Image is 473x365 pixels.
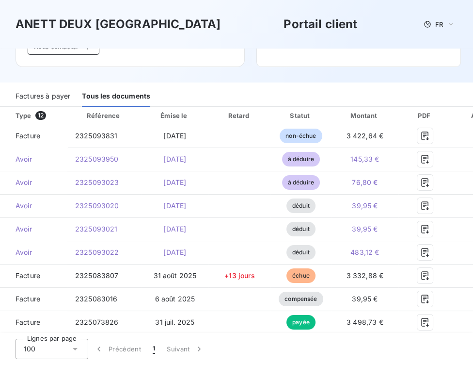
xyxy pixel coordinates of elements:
button: 1 [147,339,161,359]
span: 39,95 € [352,295,378,303]
span: 2325093023 [75,178,119,186]
span: [DATE] [163,178,186,186]
span: [DATE] [163,201,186,210]
span: 2325083807 [75,271,119,280]
span: 3 498,73 € [347,318,383,326]
span: 2325093020 [75,201,119,210]
span: 39,95 € [352,225,378,233]
span: 3 332,88 € [347,271,384,280]
span: compensée [279,292,323,306]
div: Tous les documents [82,86,150,107]
h3: ANETT DEUX [GEOGRAPHIC_DATA] [16,16,221,33]
button: Précédent [88,339,147,359]
span: payée [286,315,315,330]
div: Statut [272,111,329,120]
span: 2325073826 [75,318,119,326]
span: Facture [8,131,60,141]
span: 2325093022 [75,248,119,256]
span: Avoir [8,248,60,257]
span: non-échue [280,129,322,143]
span: 2325093950 [75,155,119,163]
span: 39,95 € [352,201,378,210]
span: Avoir [8,224,60,234]
div: Montant [333,111,396,120]
button: Suivant [161,339,210,359]
span: Facture [8,271,60,281]
span: [DATE] [163,248,186,256]
div: Factures à payer [16,86,70,107]
span: 100 [24,344,35,354]
span: [DATE] [163,132,186,140]
span: 31 juil. 2025 [155,318,194,326]
span: à déduire [282,175,320,190]
h3: Portail client [284,16,357,33]
span: +13 jours [224,271,254,280]
span: 31 août 2025 [153,271,196,280]
span: 76,80 € [352,178,378,186]
span: FR [435,20,443,28]
div: Référence [87,112,120,119]
div: Type [10,111,65,120]
span: échue [286,268,315,283]
div: PDF [400,111,449,120]
span: 2325093021 [75,225,118,233]
span: 2325093831 [75,132,118,140]
span: à déduire [282,152,320,166]
span: Avoir [8,201,60,211]
span: 483,12 € [350,248,379,256]
div: Retard [210,111,268,120]
span: [DATE] [163,155,186,163]
span: Facture [8,317,60,327]
span: [DATE] [163,225,186,233]
span: 145,33 € [350,155,379,163]
div: Émise le [143,111,206,120]
span: Avoir [8,154,60,164]
span: déduit [286,222,315,236]
span: Avoir [8,178,60,187]
span: Facture [8,294,60,304]
span: déduit [286,199,315,213]
span: déduit [286,245,315,260]
span: 3 422,64 € [347,132,384,140]
span: 6 août 2025 [155,295,195,303]
span: 2325083016 [75,295,118,303]
span: 12 [35,111,46,120]
span: 1 [153,344,155,354]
